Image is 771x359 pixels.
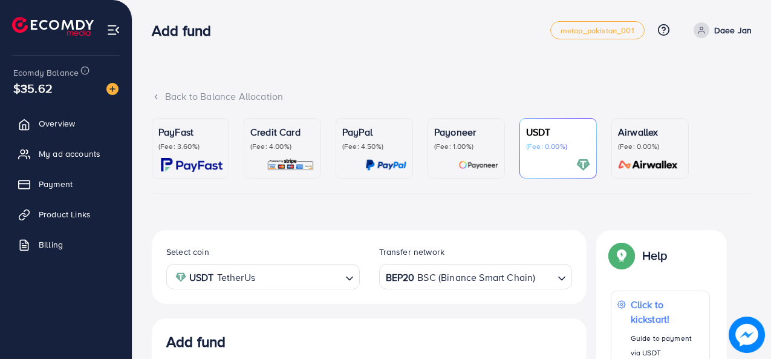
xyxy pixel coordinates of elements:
img: menu [106,23,120,37]
span: Billing [39,239,63,251]
p: PayPal [342,125,406,139]
p: PayFast [158,125,223,139]
span: metap_pakistan_001 [561,27,634,35]
img: card [365,158,406,172]
h3: Add fund [166,333,226,351]
a: My ad accounts [9,142,123,166]
input: Search for option [536,268,553,286]
label: Select coin [166,246,209,258]
p: (Fee: 3.60%) [158,142,223,151]
img: card [458,158,498,172]
h3: Add fund [152,22,221,39]
img: coin [175,272,186,283]
span: Payment [39,178,73,190]
a: metap_pakistan_001 [550,21,645,39]
img: card [614,158,682,172]
img: Popup guide [611,245,633,266]
p: (Fee: 4.50%) [342,142,406,151]
p: (Fee: 4.00%) [250,142,314,151]
img: image [106,83,119,95]
span: My ad accounts [39,148,100,160]
p: Payoneer [434,125,498,139]
p: (Fee: 0.00%) [618,142,682,151]
p: (Fee: 1.00%) [434,142,498,151]
p: Credit Card [250,125,314,139]
img: card [161,158,223,172]
a: Product Links [9,202,123,226]
strong: USDT [189,269,214,286]
img: card [576,158,590,172]
p: Click to kickstart! [631,297,703,326]
p: Daee Jan [714,23,752,38]
div: Search for option [166,264,360,289]
span: Overview [39,117,75,130]
div: Search for option [379,264,573,289]
img: logo [12,17,94,36]
a: Payment [9,172,123,196]
p: USDT [526,125,590,139]
input: Search for option [259,268,340,286]
span: $35.62 [13,79,53,97]
p: Help [642,248,668,263]
img: card [267,158,314,172]
img: image [729,317,765,353]
span: Product Links [39,208,91,220]
span: TetherUs [217,269,255,286]
p: (Fee: 0.00%) [526,142,590,151]
strong: BEP20 [386,269,415,286]
p: Airwallex [618,125,682,139]
span: Ecomdy Balance [13,67,79,79]
div: Back to Balance Allocation [152,90,752,104]
a: Billing [9,232,123,257]
a: Daee Jan [689,22,752,38]
label: Transfer network [379,246,445,258]
span: BSC (Binance Smart Chain) [417,269,535,286]
a: Overview [9,111,123,136]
